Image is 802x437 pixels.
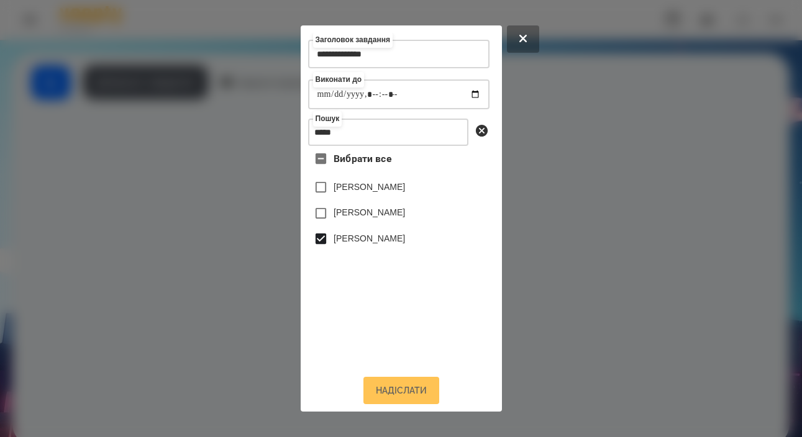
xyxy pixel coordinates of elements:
[313,32,393,48] label: Заголовок завдання
[334,181,405,193] label: [PERSON_NAME]
[363,377,439,404] button: Надіслати
[313,72,365,88] label: Виконати до
[313,111,342,127] label: Пошук
[334,206,405,218] label: [PERSON_NAME]
[334,232,405,245] label: [PERSON_NAME]
[334,151,391,166] span: Вибрати все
